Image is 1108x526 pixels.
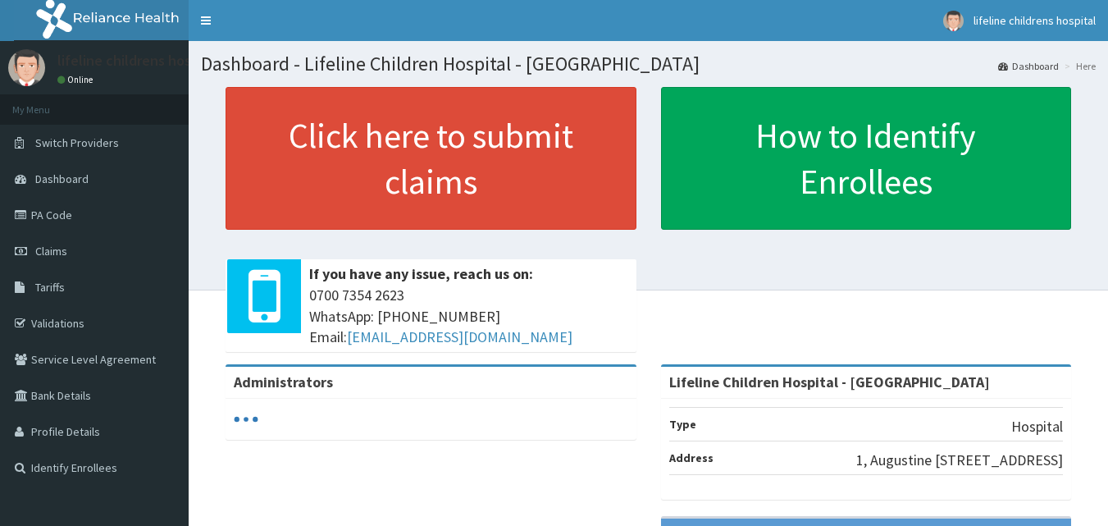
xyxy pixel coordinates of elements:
[998,59,1059,73] a: Dashboard
[35,172,89,186] span: Dashboard
[309,285,628,348] span: 0700 7354 2623 WhatsApp: [PHONE_NUMBER] Email:
[35,135,119,150] span: Switch Providers
[8,49,45,86] img: User Image
[234,373,333,391] b: Administrators
[35,244,67,258] span: Claims
[234,407,258,432] svg: audio-loading
[201,53,1096,75] h1: Dashboard - Lifeline Children Hospital - [GEOGRAPHIC_DATA]
[1060,59,1096,73] li: Here
[973,13,1096,28] span: lifeline childrens hospital
[226,87,636,230] a: Click here to submit claims
[57,53,221,68] p: lifeline childrens hospital
[856,450,1063,471] p: 1, Augustine [STREET_ADDRESS]
[57,74,97,85] a: Online
[943,11,964,31] img: User Image
[669,451,714,465] b: Address
[661,87,1072,230] a: How to Identify Enrollees
[347,327,572,346] a: [EMAIL_ADDRESS][DOMAIN_NAME]
[1011,416,1063,437] p: Hospital
[669,417,696,432] b: Type
[309,264,533,283] b: If you have any issue, reach us on:
[669,373,990,391] strong: Lifeline Children Hospital - [GEOGRAPHIC_DATA]
[35,280,65,295] span: Tariffs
